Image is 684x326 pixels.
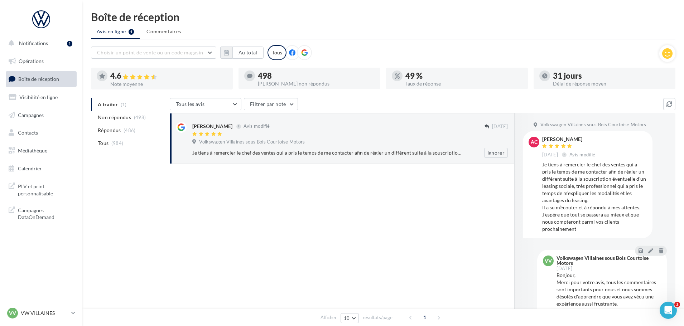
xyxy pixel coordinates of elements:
a: Médiathèque [4,143,78,158]
span: Contacts [18,130,38,136]
span: 1 [419,312,430,323]
button: Au total [220,47,264,59]
div: 498 [258,72,375,80]
span: (486) [124,127,136,133]
a: Visibilité en ligne [4,90,78,105]
span: Notifications [19,40,48,46]
div: Tous [268,45,286,60]
span: Volkswagen Villaines sous Bois Courtoise Motors [540,122,646,128]
div: Note moyenne [110,82,227,87]
span: Volkswagen Villaines sous Bois Courtoise Motors [199,139,305,145]
div: Je tiens à remercier le chef des ventes qui a pris le temps de me contacter afin de régler un dif... [192,149,461,156]
span: Visibilité en ligne [19,94,58,100]
span: [DATE] [542,152,558,158]
div: 31 jours [553,72,670,80]
button: Ignorer [484,148,508,158]
a: Calendrier [4,161,78,176]
div: Je tiens à remercier le chef des ventes qui a pris le temps de me contacter afin de régler un dif... [542,161,647,233]
span: [DATE] [557,266,572,271]
button: Au total [232,47,264,59]
span: Afficher [321,314,337,321]
div: [PERSON_NAME] [542,137,597,142]
span: Opérations [19,58,44,64]
a: Contacts [4,125,78,140]
div: Volkswagen Villaines sous Bois Courtoise Motors [557,256,660,266]
p: VW VILLAINES [21,310,68,317]
button: Filtrer par note [244,98,298,110]
span: Avis modifié [569,152,596,157]
span: Non répondus [98,114,131,121]
span: (984) [111,140,124,146]
div: [PERSON_NAME] [192,123,232,130]
span: Campagnes DataOnDemand [18,205,74,221]
button: Notifications 1 [4,36,75,51]
span: VV [545,257,552,264]
a: Opérations [4,54,78,69]
div: [PERSON_NAME] non répondus [258,81,375,86]
span: Commentaires [146,28,181,34]
span: Répondus [98,127,121,134]
span: 10 [344,315,350,321]
div: Boîte de réception [91,11,675,22]
a: Campagnes [4,108,78,123]
div: Taux de réponse [405,81,522,86]
a: Campagnes DataOnDemand [4,203,78,224]
span: Boîte de réception [18,76,59,82]
span: Calendrier [18,165,42,171]
a: VV VW VILLAINES [6,306,77,320]
iframe: Intercom live chat [660,302,677,319]
a: PLV et print personnalisable [4,179,78,200]
span: (498) [134,115,146,120]
span: résultats/page [363,314,392,321]
div: 1 [67,41,72,47]
a: Boîte de réception [4,71,78,87]
span: Tous les avis [176,101,205,107]
span: AC [531,138,538,146]
button: Choisir un point de vente ou un code magasin [91,47,216,59]
span: Campagnes [18,112,44,118]
span: 1 [674,302,680,307]
span: Tous [98,140,109,147]
div: 49 % [405,72,522,80]
span: [DATE] [492,123,508,130]
span: Avis modifié [244,123,270,129]
span: PLV et print personnalisable [18,181,74,197]
span: VV [9,310,16,317]
button: 10 [341,313,359,323]
span: Médiathèque [18,147,47,154]
span: Choisir un point de vente ou un code magasin [97,49,203,55]
div: 4.6 [110,72,227,80]
div: Délai de réponse moyen [553,81,670,86]
button: Tous les avis [170,98,241,110]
